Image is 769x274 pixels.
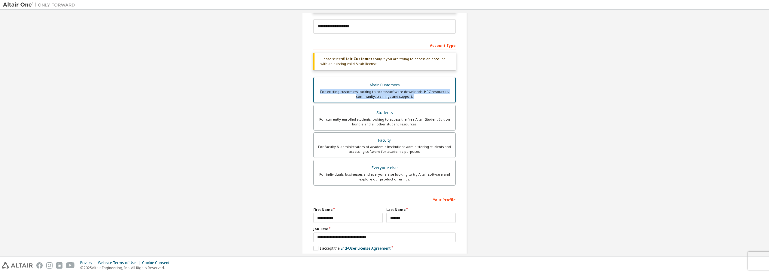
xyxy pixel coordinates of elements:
label: First Name [313,207,383,212]
div: Website Terms of Use [98,260,142,265]
img: youtube.svg [66,262,75,269]
img: Altair One [3,2,78,8]
div: For existing customers looking to access software downloads, HPC resources, community, trainings ... [317,89,452,99]
b: Altair Customers [342,56,375,61]
img: altair_logo.svg [2,262,33,269]
img: linkedin.svg [56,262,62,269]
div: Your Profile [313,195,456,204]
div: For faculty & administrators of academic institutions administering students and accessing softwa... [317,144,452,154]
div: For individuals, businesses and everyone else looking to try Altair software and explore our prod... [317,172,452,182]
div: Everyone else [317,164,452,172]
div: Account Type [313,40,456,50]
img: instagram.svg [46,262,53,269]
div: Please select only if you are trying to access an account with an existing valid Altair license. [313,53,456,70]
img: facebook.svg [36,262,43,269]
a: End-User License Agreement [341,246,391,251]
p: © 2025 Altair Engineering, Inc. All Rights Reserved. [80,265,173,270]
div: Faculty [317,136,452,145]
label: I accept the [313,246,391,251]
div: Altair Customers [317,81,452,89]
div: Students [317,109,452,117]
label: Last Name [386,207,456,212]
div: For currently enrolled students looking to access the free Altair Student Edition bundle and all ... [317,117,452,127]
div: Privacy [80,260,98,265]
div: Cookie Consent [142,260,173,265]
label: Job Title [313,226,456,231]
